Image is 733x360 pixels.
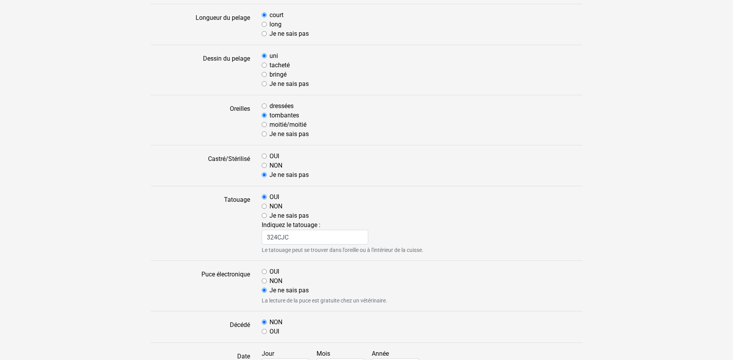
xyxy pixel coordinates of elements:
input: NON [262,320,267,325]
label: court [269,10,283,20]
input: Je ne sais pas [262,131,267,136]
label: NON [269,276,282,286]
span: Indiquez le tatouage : [262,221,583,245]
input: OUI [262,194,267,199]
small: Le tatouage peut se trouver dans l'oreille ou à l'intérieur de la cuisse. [262,246,583,254]
label: OUI [269,152,279,161]
label: Dessin du pelage [145,51,256,89]
label: OUI [269,192,279,202]
label: NON [269,318,282,327]
label: Je ne sais pas [269,129,309,139]
label: long [269,20,282,29]
label: Décédé [145,318,256,336]
label: Je ne sais pas [269,170,309,180]
input: tacheté [262,63,267,68]
label: Oreilles [145,101,256,139]
label: Puce électronique [145,267,256,305]
input: OUI [262,329,267,334]
label: Longueur du pelage [145,10,256,38]
input: dressées [262,103,267,108]
input: NON [262,204,267,209]
label: tacheté [269,61,290,70]
input: NON [262,163,267,168]
label: dressées [269,101,294,111]
input: uni [262,53,267,58]
label: bringé [269,70,287,79]
label: NON [269,161,282,170]
label: tombantes [269,111,299,120]
label: Je ne sais pas [269,286,309,295]
label: uni [269,51,278,61]
label: Je ne sais pas [269,29,309,38]
label: Castré/Stérilisé [145,152,256,180]
label: NON [269,202,282,211]
label: OUI [269,267,279,276]
input: Je ne sais pas [262,31,267,36]
input: moitié/moitié [262,122,267,127]
input: Je ne sais pas [262,288,267,293]
input: tombantes [262,113,267,118]
input: NON [262,278,267,283]
input: OUI [262,154,267,159]
input: Je ne sais pas [262,81,267,86]
label: moitié/moitié [269,120,306,129]
input: OUI [262,269,267,274]
label: OUI [269,327,279,336]
label: Je ne sais pas [269,79,309,89]
input: long [262,22,267,27]
input: bringé [262,72,267,77]
label: Je ne sais pas [269,211,309,220]
input: Je ne sais pas [262,172,267,177]
small: La lecture de la puce est gratuite chez un vétérinaire. [262,297,583,305]
input: court [262,12,267,17]
label: Tatouage [145,192,256,254]
input: Je ne sais pas [262,213,267,218]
